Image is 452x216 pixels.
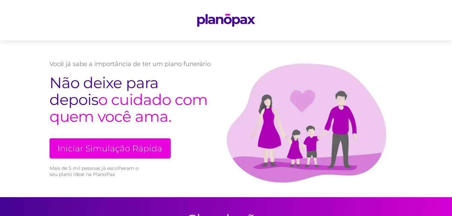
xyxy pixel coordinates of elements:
[49,138,171,158] a: Iniciar Simulação Rápida
[49,60,211,68] p: Você já sabe a importância de ter um plano funerário
[49,73,159,109] span: Não deixe para depois
[49,165,142,177] small: Mais de 5 mil pessoas já escolheram o seu plano ideal na PlanoPax
[211,54,403,184] img: family
[49,74,211,125] h2: o cuidado com quem você ama.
